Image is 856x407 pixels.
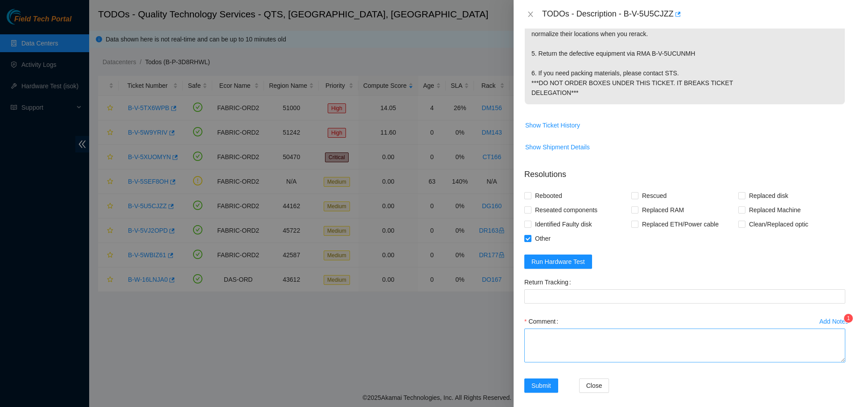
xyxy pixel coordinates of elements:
[524,289,845,304] input: Return Tracking
[524,275,575,289] label: Return Tracking
[531,217,596,231] span: Identified Faulty disk
[525,120,580,130] span: Show Ticket History
[531,257,585,267] span: Run Hardware Test
[542,7,845,21] div: TODOs - Description - B-V-5U5CJZZ
[638,217,722,231] span: Replaced ETH/Power cable
[819,314,849,329] button: Add Notes1
[524,378,558,393] button: Submit
[586,381,602,391] span: Close
[745,203,804,217] span: Replaced Machine
[847,315,850,321] span: 1
[531,231,554,246] span: Other
[531,381,551,391] span: Submit
[745,217,812,231] span: Clean/Replaced optic
[819,318,848,325] div: Add Notes
[638,203,687,217] span: Replaced RAM
[579,378,609,393] button: Close
[525,140,590,154] button: Show Shipment Details
[844,314,853,323] sup: 1
[524,314,562,329] label: Comment
[638,189,670,203] span: Rescued
[531,189,566,203] span: Rebooted
[524,161,845,181] p: Resolutions
[525,142,590,152] span: Show Shipment Details
[745,189,792,203] span: Replaced disk
[531,203,601,217] span: Reseated components
[524,10,537,19] button: Close
[525,118,580,132] button: Show Ticket History
[527,11,534,18] span: close
[524,255,592,269] button: Run Hardware Test
[524,329,845,362] textarea: Comment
